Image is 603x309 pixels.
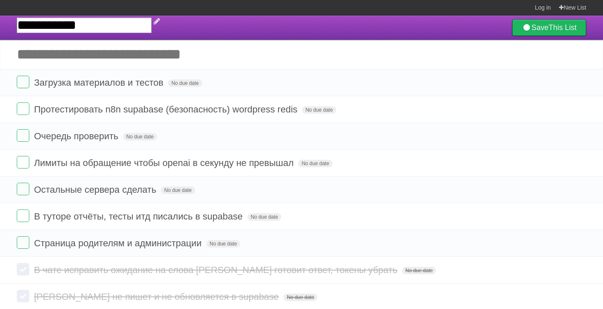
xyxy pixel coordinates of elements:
b: This List [549,23,577,32]
span: No due date [247,213,281,221]
label: Done [17,76,29,88]
span: No due date [168,79,202,87]
span: No due date [298,160,332,167]
span: Лимиты на обращение чтобы openai в секунду не превышал [34,158,296,168]
span: Страница родителям и администрации [34,238,204,248]
span: No due date [206,240,240,248]
span: [PERSON_NAME] не пишет и не обновляется в supabase [34,291,281,302]
label: Done [17,236,29,249]
a: SaveThis List [512,19,586,36]
span: Загрузка материалов и тестов [34,77,165,88]
span: No due date [302,106,336,114]
span: Протестировать n8n supabase (безопасность) wordpress redis [34,104,299,115]
label: Done [17,209,29,222]
span: В туторе отчёты, тесты итд писались в supabase [34,211,245,222]
span: No due date [283,294,317,301]
label: Done [17,156,29,169]
span: No due date [402,267,436,274]
span: No due date [161,186,195,194]
span: В чате исправить ожидание на слова [PERSON_NAME] готовит ответ, токены убрать [34,265,399,275]
span: Остальные сервера сделать [34,184,158,195]
label: Done [17,290,29,302]
label: Done [17,102,29,115]
label: Done [17,129,29,142]
label: Done [17,263,29,276]
span: No due date [123,133,157,140]
span: Очередь проверить [34,131,120,141]
label: Done [17,183,29,195]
